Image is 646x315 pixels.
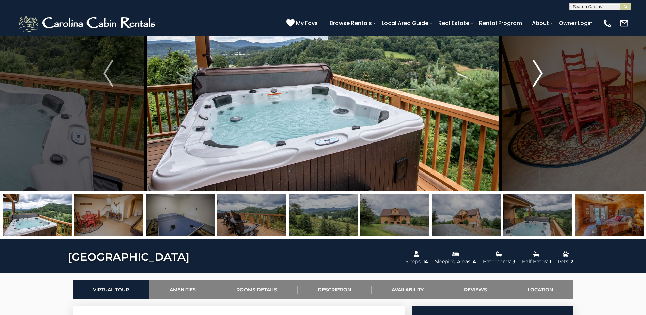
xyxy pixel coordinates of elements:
[298,280,372,299] a: Description
[17,13,158,33] img: White-1-2.png
[3,194,72,236] img: 163270408
[296,19,318,27] span: My Favs
[73,280,149,299] a: Virtual Tour
[378,17,432,29] a: Local Area Guide
[507,280,573,299] a: Location
[529,17,552,29] a: About
[74,194,143,236] img: 163270421
[286,19,319,28] a: My Favs
[360,194,429,236] img: 163270440
[555,17,596,29] a: Owner Login
[103,60,113,87] img: arrow
[619,18,629,28] img: mail-regular-white.png
[476,17,525,29] a: Rental Program
[575,194,644,236] img: 163270409
[149,280,216,299] a: Amenities
[533,60,543,87] img: arrow
[444,280,507,299] a: Reviews
[289,194,358,236] img: 163270439
[326,17,375,29] a: Browse Rentals
[435,17,473,29] a: Real Estate
[503,194,572,236] img: 163270404
[432,194,501,236] img: 163270441
[146,194,215,236] img: 163270437
[372,280,444,299] a: Availability
[216,280,298,299] a: Rooms Details
[603,18,612,28] img: phone-regular-white.png
[217,194,286,236] img: 163270438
